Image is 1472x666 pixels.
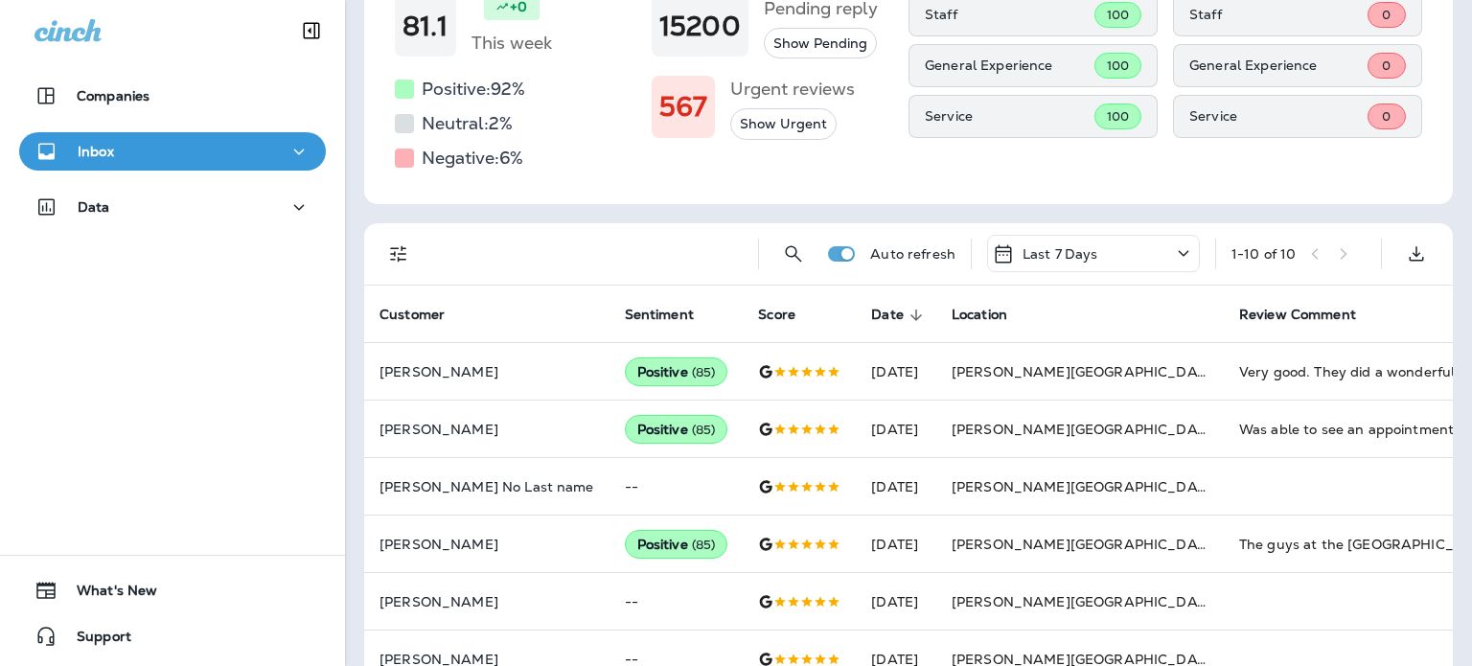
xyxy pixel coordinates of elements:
p: [PERSON_NAME] No Last name [379,479,594,494]
p: [PERSON_NAME] [379,537,594,552]
p: Companies [77,88,149,103]
h5: This week [471,28,552,58]
span: Support [57,629,131,652]
span: 0 [1382,57,1391,74]
span: Location [952,307,1007,323]
button: Show Pending [764,28,877,59]
p: [PERSON_NAME] [379,594,594,609]
span: 100 [1107,108,1129,125]
span: Date [871,307,904,323]
span: 0 [1382,108,1391,125]
p: Inbox [78,144,114,159]
span: [PERSON_NAME][GEOGRAPHIC_DATA] [952,593,1219,610]
span: 100 [1107,57,1129,74]
span: What's New [57,583,157,606]
span: [PERSON_NAME][GEOGRAPHIC_DATA] [952,421,1219,438]
td: [DATE] [856,458,936,516]
p: Service [925,108,1094,124]
span: Score [758,307,820,324]
span: 100 [1107,7,1129,23]
div: Positive [625,415,728,444]
div: Positive [625,357,728,386]
button: Search Reviews [774,235,813,273]
span: Sentiment [625,307,719,324]
div: Positive [625,530,728,559]
h5: Urgent reviews [730,74,855,104]
div: 1 - 10 of 10 [1231,246,1296,262]
p: Last 7 Days [1023,246,1098,262]
p: Staff [925,7,1094,22]
span: ( 85 ) [692,364,716,380]
span: Customer [379,307,445,323]
span: Review Comment [1239,307,1356,323]
button: Data [19,188,326,226]
span: [PERSON_NAME][GEOGRAPHIC_DATA] [952,363,1219,380]
p: Staff [1189,7,1368,22]
button: Support [19,617,326,655]
span: 0 [1382,7,1391,23]
button: Export as CSV [1397,235,1436,273]
h5: Negative: 6 % [422,143,523,173]
p: [PERSON_NAME] [379,422,594,437]
h5: Positive: 92 % [422,74,525,104]
p: Auto refresh [870,246,955,262]
p: General Experience [925,57,1094,73]
td: [DATE] [856,516,936,573]
span: Date [871,307,929,324]
button: Companies [19,77,326,115]
span: ( 85 ) [692,537,716,553]
span: Customer [379,307,470,324]
td: [DATE] [856,401,936,458]
td: [DATE] [856,343,936,401]
span: Review Comment [1239,307,1381,324]
span: ( 85 ) [692,422,716,438]
span: [PERSON_NAME][GEOGRAPHIC_DATA] [952,536,1219,553]
p: Service [1189,108,1368,124]
span: Score [758,307,795,323]
button: Filters [379,235,418,273]
p: General Experience [1189,57,1368,73]
button: Inbox [19,132,326,171]
td: -- [609,458,744,516]
span: [PERSON_NAME][GEOGRAPHIC_DATA] [952,478,1219,495]
span: Location [952,307,1032,324]
h5: Neutral: 2 % [422,108,513,139]
h1: 81.1 [402,11,448,42]
p: Data [78,199,110,215]
button: What's New [19,571,326,609]
h1: 15200 [659,11,741,42]
button: Collapse Sidebar [285,11,338,50]
h1: 567 [659,91,707,123]
td: [DATE] [856,573,936,631]
p: [PERSON_NAME] [379,364,594,379]
td: -- [609,573,744,631]
button: Show Urgent [730,108,837,140]
span: Sentiment [625,307,694,323]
